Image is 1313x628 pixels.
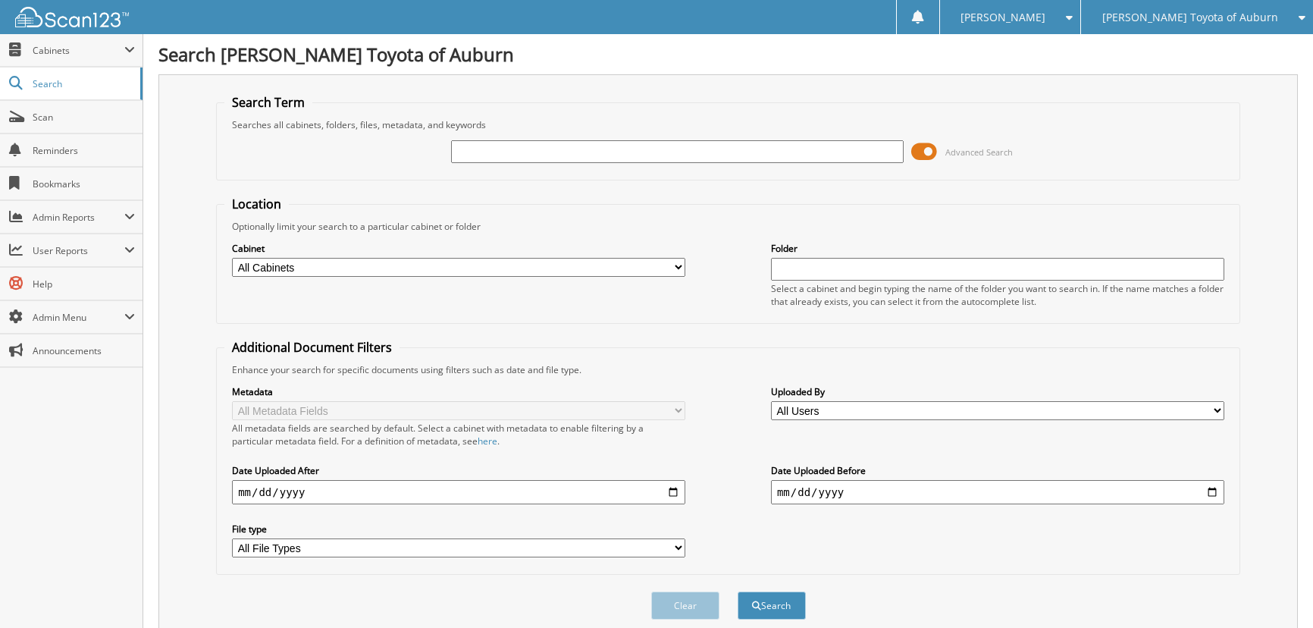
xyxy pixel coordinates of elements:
[224,220,1232,233] div: Optionally limit your search to a particular cabinet or folder
[738,592,806,620] button: Search
[1102,13,1278,22] span: [PERSON_NAME] Toyota of Auburn
[771,385,1224,398] label: Uploaded By
[33,244,124,257] span: User Reports
[771,480,1224,504] input: end
[33,344,135,357] span: Announcements
[33,177,135,190] span: Bookmarks
[224,94,312,111] legend: Search Term
[771,282,1224,308] div: Select a cabinet and begin typing the name of the folder you want to search in. If the name match...
[33,44,124,57] span: Cabinets
[224,339,400,356] legend: Additional Document Filters
[33,77,133,90] span: Search
[33,278,135,290] span: Help
[771,464,1224,477] label: Date Uploaded Before
[224,196,289,212] legend: Location
[158,42,1298,67] h1: Search [PERSON_NAME] Toyota of Auburn
[232,464,685,477] label: Date Uploaded After
[232,523,685,535] label: File type
[960,13,1045,22] span: [PERSON_NAME]
[224,363,1232,376] div: Enhance your search for specific documents using filters such as date and file type.
[771,242,1224,255] label: Folder
[15,7,129,27] img: scan123-logo-white.svg
[945,146,1013,158] span: Advanced Search
[232,242,685,255] label: Cabinet
[224,118,1232,131] div: Searches all cabinets, folders, files, metadata, and keywords
[33,211,124,224] span: Admin Reports
[232,422,685,447] div: All metadata fields are searched by default. Select a cabinet with metadata to enable filtering b...
[33,311,124,324] span: Admin Menu
[478,435,497,447] a: here
[33,144,135,157] span: Reminders
[232,385,685,398] label: Metadata
[232,480,685,504] input: start
[33,111,135,124] span: Scan
[651,592,719,620] button: Clear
